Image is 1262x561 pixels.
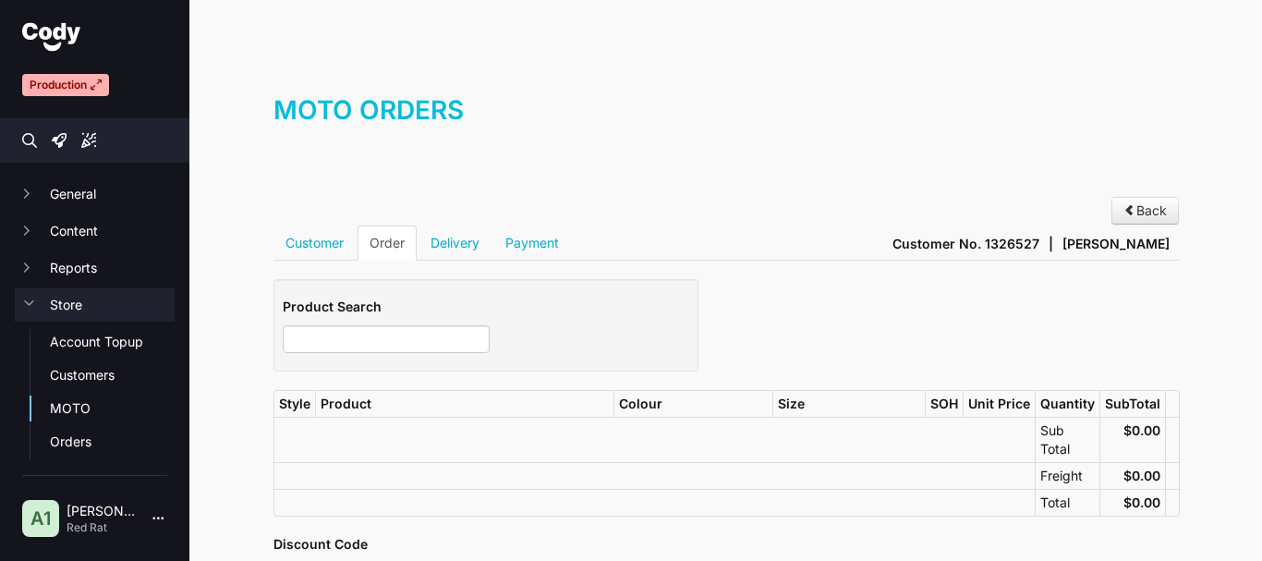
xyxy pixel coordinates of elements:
a: Customers [50,366,175,384]
a: Delivery [419,226,491,261]
strong: $0.00 [1123,422,1160,438]
th: Unit Price [963,391,1035,417]
span: Customer No. 1326527 [892,235,1039,253]
button: Content [15,214,175,248]
a: Order [358,226,417,261]
span: [PERSON_NAME] [1062,235,1170,253]
a: Payment [493,226,571,261]
th: Size [772,391,925,417]
a: MOTO [50,399,175,418]
div: production [22,74,109,96]
a: Customer [273,226,356,261]
span: | [1049,235,1053,253]
th: SOH [925,391,963,417]
td: Total [1035,489,1099,516]
button: Store [15,288,175,322]
button: Reports [15,251,175,285]
h1: MOTO Orders [273,91,1179,147]
th: Colour [613,391,772,417]
p: Red Rat [67,520,138,535]
th: Quantity [1035,391,1099,417]
h5: Product Search [283,298,689,316]
th: Style [273,391,315,417]
p: [PERSON_NAME] | 1876 [67,502,138,520]
a: Account Topup [50,333,175,351]
h5: Discount Code [273,535,1179,554]
td: Freight [1035,462,1099,489]
th: SubTotal [1099,391,1165,417]
strong: $0.00 [1123,494,1160,510]
button: General [15,177,175,211]
strong: $0.00 [1123,468,1160,483]
a: Orders [50,433,175,451]
td: Sub Total [1035,417,1099,462]
a: Back [1111,197,1179,225]
th: Product [315,391,614,417]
